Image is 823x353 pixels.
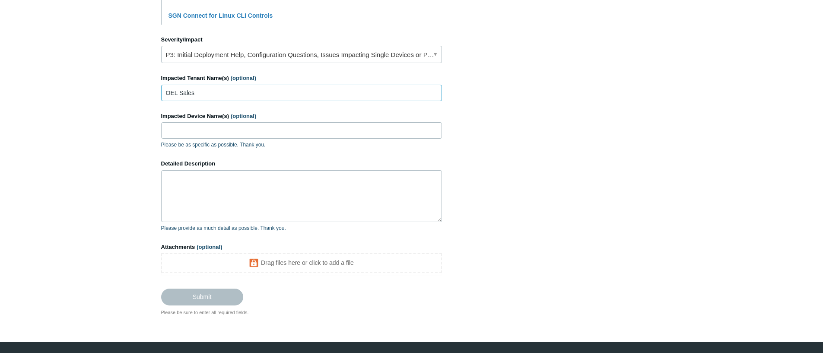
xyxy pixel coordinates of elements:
label: Impacted Tenant Name(s) [161,74,442,83]
p: Please provide as much detail as possible. Thank you. [161,224,442,232]
a: SGN Connect for Linux CLI Controls [168,12,273,19]
a: P3: Initial Deployment Help, Configuration Questions, Issues Impacting Single Devices or Past Out... [161,46,442,63]
div: Please be sure to enter all required fields. [161,309,442,316]
span: (optional) [231,113,256,119]
p: Please be as specific as possible. Thank you. [161,141,442,149]
label: Detailed Description [161,159,442,168]
label: Impacted Device Name(s) [161,112,442,121]
span: (optional) [197,244,222,250]
label: Severity/Impact [161,35,442,44]
input: Submit [161,289,243,305]
label: Attachments [161,243,442,251]
span: (optional) [231,75,256,81]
